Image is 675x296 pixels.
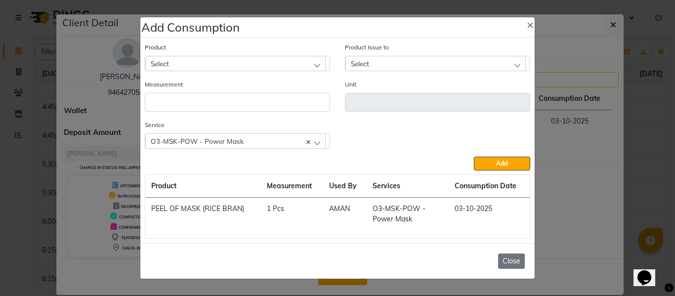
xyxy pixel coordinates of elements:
th: Product [145,175,261,198]
h4: Add Consumption [141,18,240,36]
label: Measurement [145,80,183,89]
td: 03-10-2025 [449,198,530,231]
th: Services [367,175,448,198]
label: Service [145,121,165,129]
td: O3-MSK-POW - Power Mask [367,198,448,231]
label: Product [145,43,166,52]
th: Consumption Date [449,175,530,198]
button: Close [498,254,525,269]
span: × [527,17,534,32]
span: O3-MSK-POW - Power Mask [151,137,244,145]
iframe: chat widget [633,256,665,286]
span: Select [151,59,169,68]
label: Product Issue to [345,43,389,52]
th: Measurement [261,175,324,198]
button: Add [474,157,530,170]
td: PEEL OF MASK (RICE BRAN) [145,198,261,231]
span: Select [351,59,369,68]
span: Add [496,160,507,167]
td: AMAN [323,198,367,231]
label: Unit [345,80,356,89]
td: 1 Pcs [261,198,324,231]
button: Close [519,10,542,38]
th: Used By [323,175,367,198]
